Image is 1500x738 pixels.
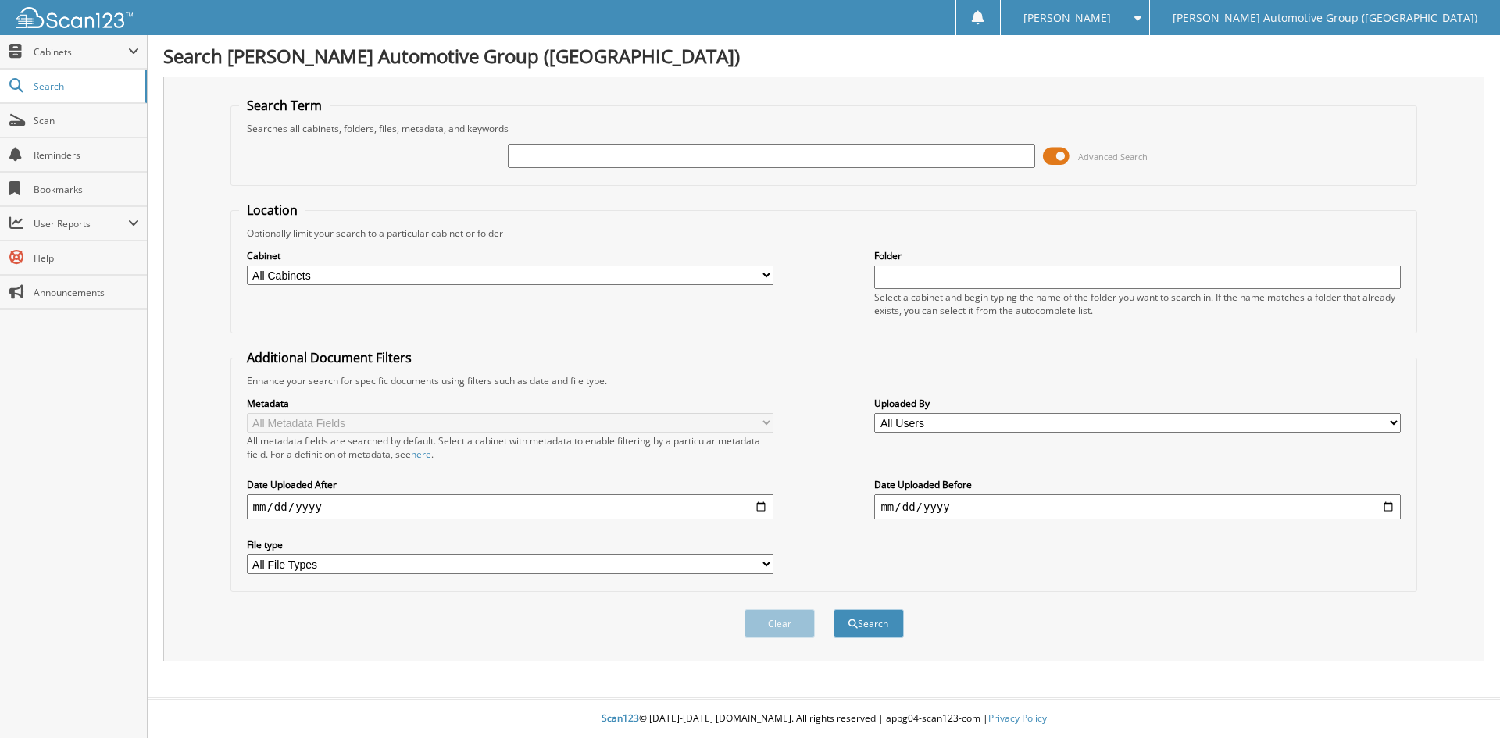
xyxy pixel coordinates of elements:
[834,609,904,638] button: Search
[34,217,128,230] span: User Reports
[34,80,137,93] span: Search
[1078,151,1148,162] span: Advanced Search
[239,97,330,114] legend: Search Term
[239,374,1409,387] div: Enhance your search for specific documents using filters such as date and file type.
[34,114,139,127] span: Scan
[988,711,1047,725] a: Privacy Policy
[247,478,773,491] label: Date Uploaded After
[163,43,1484,69] h1: Search [PERSON_NAME] Automotive Group ([GEOGRAPHIC_DATA])
[411,447,431,461] a: here
[874,494,1401,519] input: end
[239,226,1409,240] div: Optionally limit your search to a particular cabinet or folder
[874,478,1401,491] label: Date Uploaded Before
[247,434,773,461] div: All metadata fields are searched by default. Select a cabinet with metadata to enable filtering b...
[745,609,815,638] button: Clear
[34,183,139,196] span: Bookmarks
[247,538,773,551] label: File type
[239,122,1409,135] div: Searches all cabinets, folders, files, metadata, and keywords
[874,291,1401,317] div: Select a cabinet and begin typing the name of the folder you want to search in. If the name match...
[247,249,773,262] label: Cabinet
[239,349,420,366] legend: Additional Document Filters
[247,494,773,519] input: start
[34,148,139,162] span: Reminders
[874,249,1401,262] label: Folder
[247,397,773,410] label: Metadata
[874,397,1401,410] label: Uploaded By
[602,711,639,725] span: Scan123
[34,251,139,265] span: Help
[239,201,305,219] legend: Location
[148,700,1500,738] div: © [DATE]-[DATE] [DOMAIN_NAME]. All rights reserved | appg04-scan123-com |
[1173,13,1477,23] span: [PERSON_NAME] Automotive Group ([GEOGRAPHIC_DATA])
[34,286,139,299] span: Announcements
[1023,13,1111,23] span: [PERSON_NAME]
[16,7,133,28] img: scan123-logo-white.svg
[34,45,128,59] span: Cabinets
